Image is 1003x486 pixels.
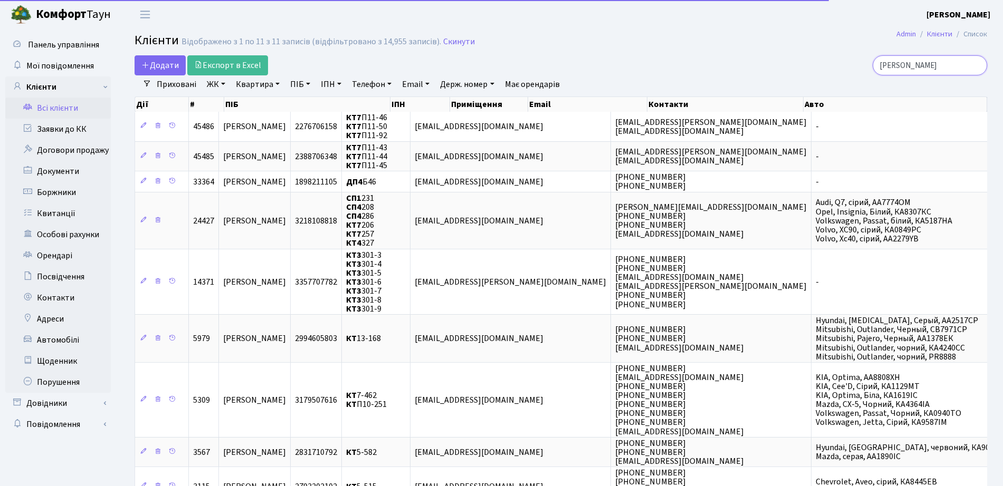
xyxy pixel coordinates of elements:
span: [PERSON_NAME] [223,333,286,345]
span: 24427 [193,215,214,227]
nav: breadcrumb [881,23,1003,45]
b: КТ3 [346,258,361,270]
span: Таун [36,6,111,24]
span: - [816,176,819,188]
th: ПІБ [224,97,391,112]
span: [PERSON_NAME] [223,215,286,227]
span: 3357707782 [295,276,337,288]
span: [PHONE_NUMBER] [PHONE_NUMBER] [EMAIL_ADDRESS][DOMAIN_NAME] [615,438,744,467]
span: Б46 [346,176,376,188]
b: КТ7 [346,219,361,231]
span: 7-462 П10-251 [346,390,387,410]
b: КТ3 [346,294,361,306]
span: 14371 [193,276,214,288]
a: Мої повідомлення [5,55,111,76]
b: КТ7 [346,130,361,142]
span: Панель управління [28,39,99,51]
span: 5-582 [346,446,377,458]
b: КТ [346,446,357,458]
th: Авто [804,97,987,112]
span: [EMAIL_ADDRESS][PERSON_NAME][DOMAIN_NAME] [EMAIL_ADDRESS][DOMAIN_NAME] [615,116,807,137]
span: 2276706158 [295,121,337,132]
a: Телефон [348,75,396,93]
span: Audi, Q7, сірий, АА7774ОМ Opel, Insignia, Білий, КА8307КС Volkswagen, Passat, білий, КА5187НА Vol... [816,197,952,245]
b: СП1 [346,192,361,204]
a: Договори продажу [5,140,111,161]
span: Мої повідомлення [26,60,94,72]
a: ІПН [317,75,346,93]
a: Квитанції [5,203,111,224]
span: [EMAIL_ADDRESS][PERSON_NAME][DOMAIN_NAME] [EMAIL_ADDRESS][DOMAIN_NAME] [615,146,807,167]
th: Дії [135,97,189,112]
span: - [816,151,819,162]
b: КТ [346,333,357,345]
span: [EMAIL_ADDRESS][DOMAIN_NAME] [415,333,543,345]
span: [EMAIL_ADDRESS][DOMAIN_NAME] [415,394,543,406]
b: КТ7 [346,121,361,132]
a: Email [398,75,434,93]
span: 2831710792 [295,446,337,458]
a: Автомобілі [5,329,111,351]
span: 5309 [193,394,210,406]
span: П11-43 П11-44 П11-45 [346,142,387,171]
b: СП4 [346,201,361,213]
span: 33364 [193,176,214,188]
span: [PERSON_NAME] [223,121,286,132]
span: [EMAIL_ADDRESS][DOMAIN_NAME] [415,446,543,458]
a: ЖК [203,75,230,93]
span: 1898211105 [295,176,337,188]
b: КТ7 [346,151,361,162]
input: Пошук... [873,55,987,75]
span: [PERSON_NAME] [223,394,286,406]
a: ПІБ [286,75,314,93]
span: [EMAIL_ADDRESS][DOMAIN_NAME] [415,121,543,132]
b: КТ [346,398,357,410]
span: [EMAIL_ADDRESS][DOMAIN_NAME] [415,176,543,188]
a: Посвідчення [5,266,111,287]
b: КТ4 [346,238,361,249]
span: Додати [141,60,179,71]
span: [PHONE_NUMBER] [PHONE_NUMBER] [EMAIL_ADDRESS][DOMAIN_NAME] [EMAIL_ADDRESS][PERSON_NAME][DOMAIN_NA... [615,254,807,310]
span: 3218108818 [295,215,337,227]
span: [PHONE_NUMBER] [EMAIL_ADDRESS][DOMAIN_NAME] [PHONE_NUMBER] [PHONE_NUMBER] [PHONE_NUMBER] [PHONE_N... [615,363,744,438]
span: [PERSON_NAME][EMAIL_ADDRESS][DOMAIN_NAME] [PHONE_NUMBER] [PHONE_NUMBER] [EMAIL_ADDRESS][DOMAIN_NAME] [615,201,807,240]
span: П11-46 П11-50 П11-92 [346,112,387,141]
span: 13-168 [346,333,381,345]
b: Комфорт [36,6,87,23]
span: [EMAIL_ADDRESS][DOMAIN_NAME] [415,151,543,162]
a: Повідомлення [5,414,111,435]
span: KIA, Optima, АА8808ХН KIA, Cee'D, Сірий, КА1129МТ KIA, Optima, Біла, КА1619ІС Mazda, CX-5, Чорний... [816,372,961,429]
a: Особові рахунки [5,224,111,245]
b: [PERSON_NAME] [926,9,990,21]
b: КТ3 [346,249,361,261]
span: 3567 [193,446,210,458]
b: КТ7 [346,112,361,123]
b: КТ7 [346,142,361,153]
b: ДП4 [346,176,362,188]
a: Боржники [5,182,111,203]
b: КТ7 [346,160,361,171]
button: Переключити навігацію [132,6,158,23]
a: Додати [135,55,186,75]
div: Відображено з 1 по 11 з 11 записів (відфільтровано з 14,955 записів). [182,37,441,47]
span: Hyundai, [MEDICAL_DATA], Серый, АА2517СР Mitsubishi, Outlander, Черный, СВ7971СР Mitsubishi, Paje... [816,315,978,362]
span: 45486 [193,121,214,132]
span: 3179507616 [295,394,337,406]
span: [PHONE_NUMBER] [PHONE_NUMBER] [EMAIL_ADDRESS][DOMAIN_NAME] [615,324,744,353]
a: Заявки до КК [5,119,111,140]
span: [PERSON_NAME] [223,276,286,288]
a: Приховані [152,75,200,93]
th: Контакти [647,97,804,112]
a: Admin [896,28,916,40]
th: # [189,97,224,112]
span: [EMAIL_ADDRESS][PERSON_NAME][DOMAIN_NAME] [415,276,606,288]
th: ІПН [390,97,450,112]
b: КТ3 [346,267,361,279]
b: КТ [346,390,357,401]
th: Приміщення [450,97,528,112]
a: [PERSON_NAME] [926,8,990,21]
span: 301-3 301-4 301-5 301-6 301-7 301-8 301-9 [346,249,381,315]
a: Клієнти [5,76,111,98]
span: 2388706348 [295,151,337,162]
a: Довідники [5,393,111,414]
